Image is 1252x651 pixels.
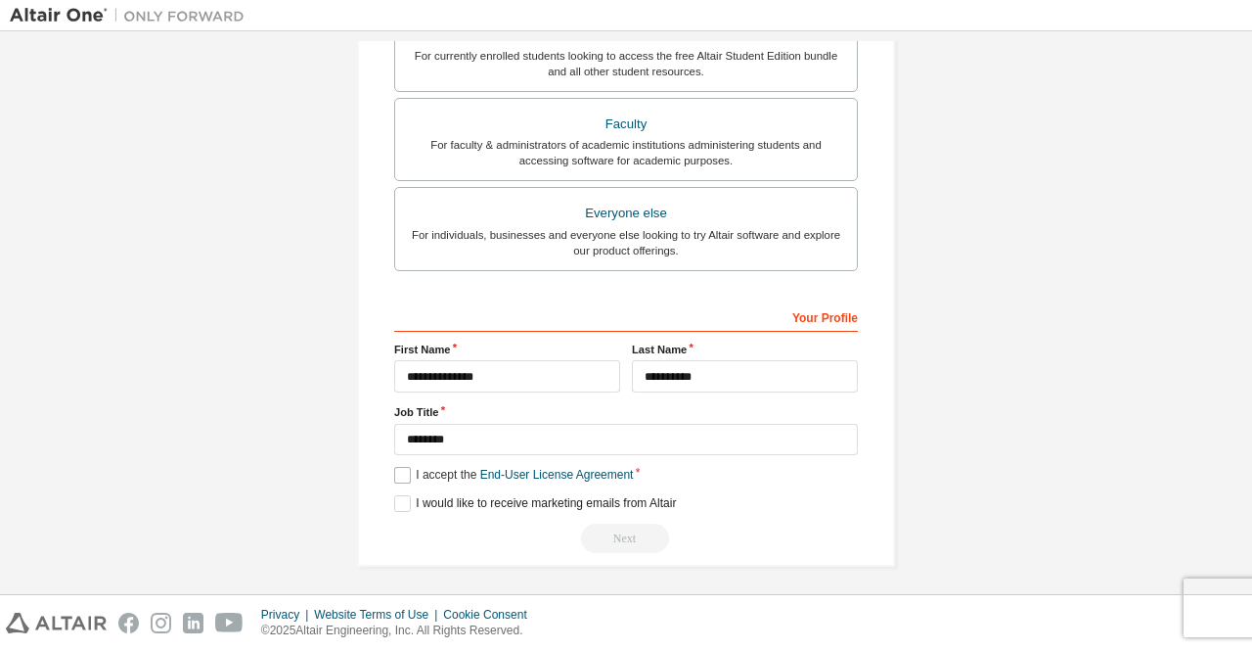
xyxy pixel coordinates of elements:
[407,48,845,79] div: For currently enrolled students looking to access the free Altair Student Edition bundle and all ...
[6,613,107,633] img: altair_logo.svg
[183,613,203,633] img: linkedin.svg
[394,467,633,484] label: I accept the
[215,613,244,633] img: youtube.svg
[407,200,845,227] div: Everyone else
[394,404,858,420] label: Job Title
[394,495,676,512] label: I would like to receive marketing emails from Altair
[407,137,845,168] div: For faculty & administrators of academic institutions administering students and accessing softwa...
[261,607,314,623] div: Privacy
[118,613,139,633] img: facebook.svg
[394,524,858,553] div: Read and acccept EULA to continue
[394,342,620,357] label: First Name
[151,613,171,633] img: instagram.svg
[443,607,538,623] div: Cookie Consent
[394,301,858,332] div: Your Profile
[261,623,539,639] p: © 2025 Altair Engineering, Inc. All Rights Reserved.
[407,111,845,138] div: Faculty
[480,468,634,482] a: End-User License Agreement
[10,6,254,25] img: Altair One
[407,227,845,258] div: For individuals, businesses and everyone else looking to try Altair software and explore our prod...
[632,342,858,357] label: Last Name
[314,607,443,623] div: Website Terms of Use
